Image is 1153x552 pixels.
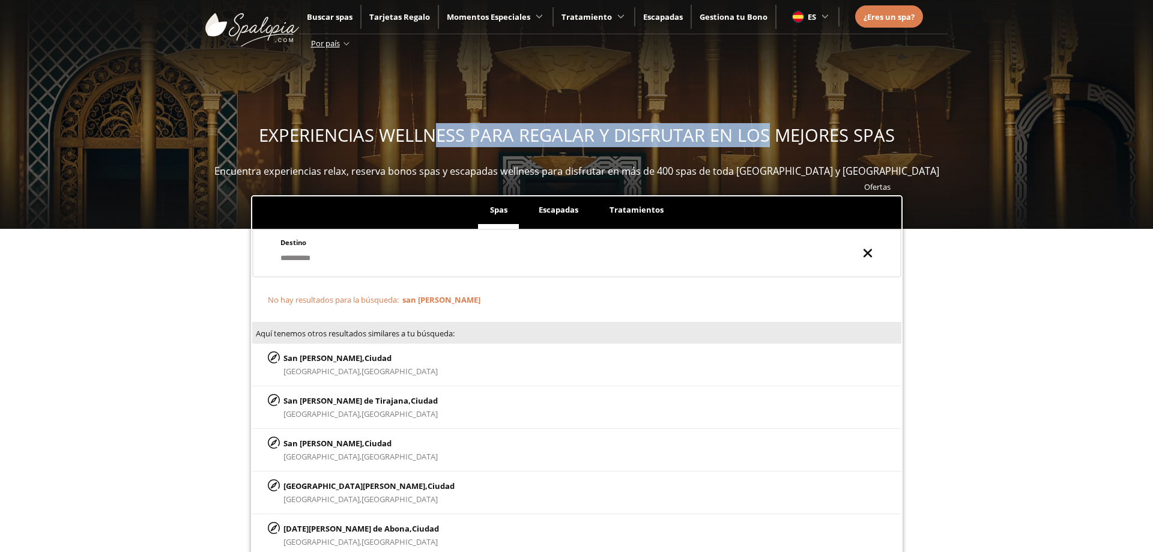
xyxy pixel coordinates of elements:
[252,323,901,344] div: :
[283,408,362,419] span: [GEOGRAPHIC_DATA],
[283,479,455,493] p: [GEOGRAPHIC_DATA][PERSON_NAME],
[283,522,439,535] p: [DATE][PERSON_NAME] de Abona,
[428,481,455,491] span: Ciudad
[307,11,353,22] a: Buscar spas
[252,429,901,472] a: San [PERSON_NAME],Ciudad[GEOGRAPHIC_DATA],[GEOGRAPHIC_DATA]
[864,181,891,192] a: Ofertas
[283,451,362,462] span: [GEOGRAPHIC_DATA],
[643,11,683,22] a: Escapadas
[280,238,306,247] span: Destino
[283,351,438,365] p: San [PERSON_NAME],
[539,204,578,215] span: Escapadas
[283,536,362,547] span: [GEOGRAPHIC_DATA],
[412,523,439,534] span: Ciudad
[252,344,901,386] a: San [PERSON_NAME],Ciudad[GEOGRAPHIC_DATA],[GEOGRAPHIC_DATA]
[252,386,901,429] a: San [PERSON_NAME] de Tirajana,Ciudad[GEOGRAPHIC_DATA],[GEOGRAPHIC_DATA]
[369,11,430,22] a: Tarjetas Regalo
[283,494,362,505] span: [GEOGRAPHIC_DATA],
[283,394,438,407] p: San [PERSON_NAME] de Tirajana,
[490,204,507,215] span: Spas
[411,395,438,406] span: Ciudad
[362,451,438,462] span: [GEOGRAPHIC_DATA]
[362,536,438,547] span: [GEOGRAPHIC_DATA]
[311,38,340,49] span: Por país
[362,366,438,377] span: [GEOGRAPHIC_DATA]
[256,328,453,339] span: Aquí tenemos otros resultados similares a tu búsqueda
[283,437,438,450] p: San [PERSON_NAME],
[365,353,392,363] span: Ciudad
[259,123,895,147] span: EXPERIENCIAS WELLNESS PARA REGALAR Y DISFRUTAR EN LOS MEJORES SPAS
[362,494,438,505] span: [GEOGRAPHIC_DATA]
[205,1,299,47] img: ImgLogoSpalopia.BvClDcEz.svg
[402,294,480,305] span: san [PERSON_NAME]
[214,165,939,178] span: Encuentra experiencias relax, reserva bonos spas y escapadas wellness para disfrutar en más de 40...
[864,11,915,22] span: ¿Eres un spa?
[268,294,399,305] span: No hay resultados para la búsqueda:
[283,366,362,377] span: [GEOGRAPHIC_DATA],
[362,408,438,419] span: [GEOGRAPHIC_DATA]
[252,472,901,514] a: [GEOGRAPHIC_DATA][PERSON_NAME],Ciudad[GEOGRAPHIC_DATA],[GEOGRAPHIC_DATA]
[864,10,915,23] a: ¿Eres un spa?
[700,11,767,22] a: Gestiona tu Bono
[365,438,392,449] span: Ciudad
[610,204,664,215] span: Tratamientos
